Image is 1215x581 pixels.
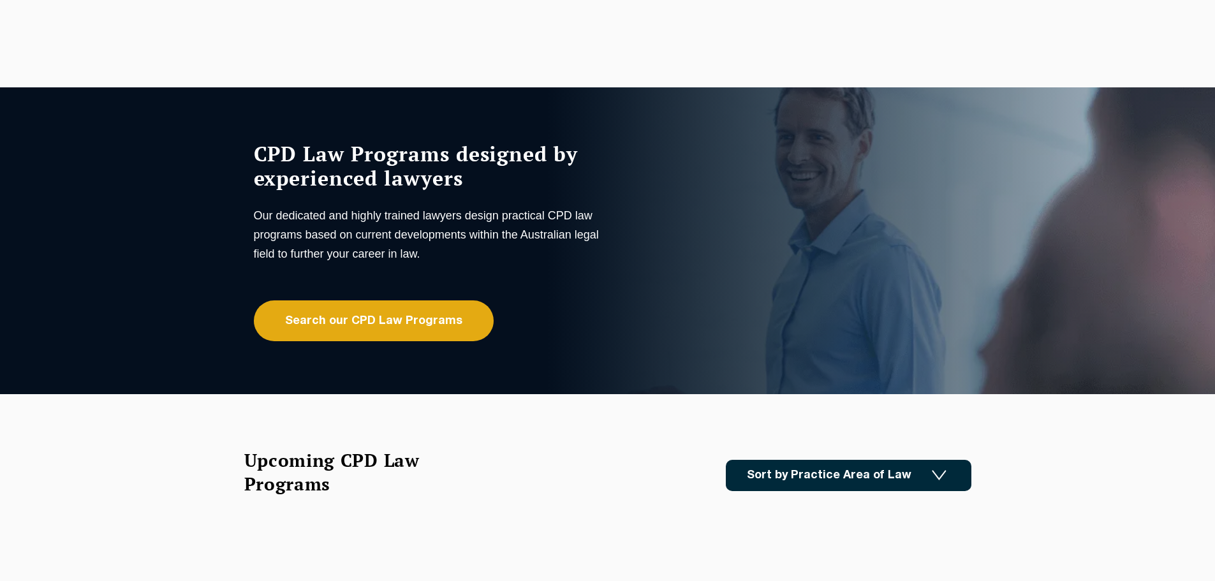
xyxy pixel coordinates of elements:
[932,470,946,481] img: Icon
[244,448,452,496] h2: Upcoming CPD Law Programs
[726,460,971,491] a: Sort by Practice Area of Law
[254,300,494,341] a: Search our CPD Law Programs
[254,206,605,263] p: Our dedicated and highly trained lawyers design practical CPD law programs based on current devel...
[254,142,605,190] h1: CPD Law Programs designed by experienced lawyers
